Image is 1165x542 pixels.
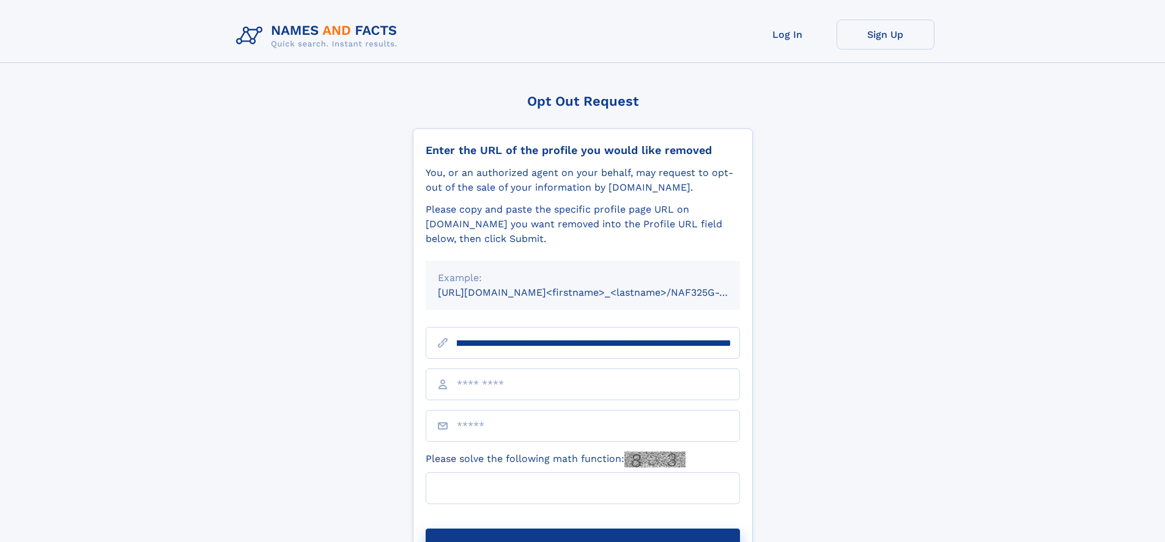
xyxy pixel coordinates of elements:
[426,452,686,467] label: Please solve the following math function:
[426,166,740,195] div: You, or an authorized agent on your behalf, may request to opt-out of the sale of your informatio...
[438,287,763,298] small: [URL][DOMAIN_NAME]<firstname>_<lastname>/NAF325G-xxxxxxxx
[413,93,753,109] div: Opt Out Request
[739,20,837,49] a: Log In
[426,144,740,157] div: Enter the URL of the profile you would like removed
[231,20,407,53] img: Logo Names and Facts
[438,271,728,285] div: Example:
[426,202,740,246] div: Please copy and paste the specific profile page URL on [DOMAIN_NAME] you want removed into the Pr...
[837,20,934,49] a: Sign Up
